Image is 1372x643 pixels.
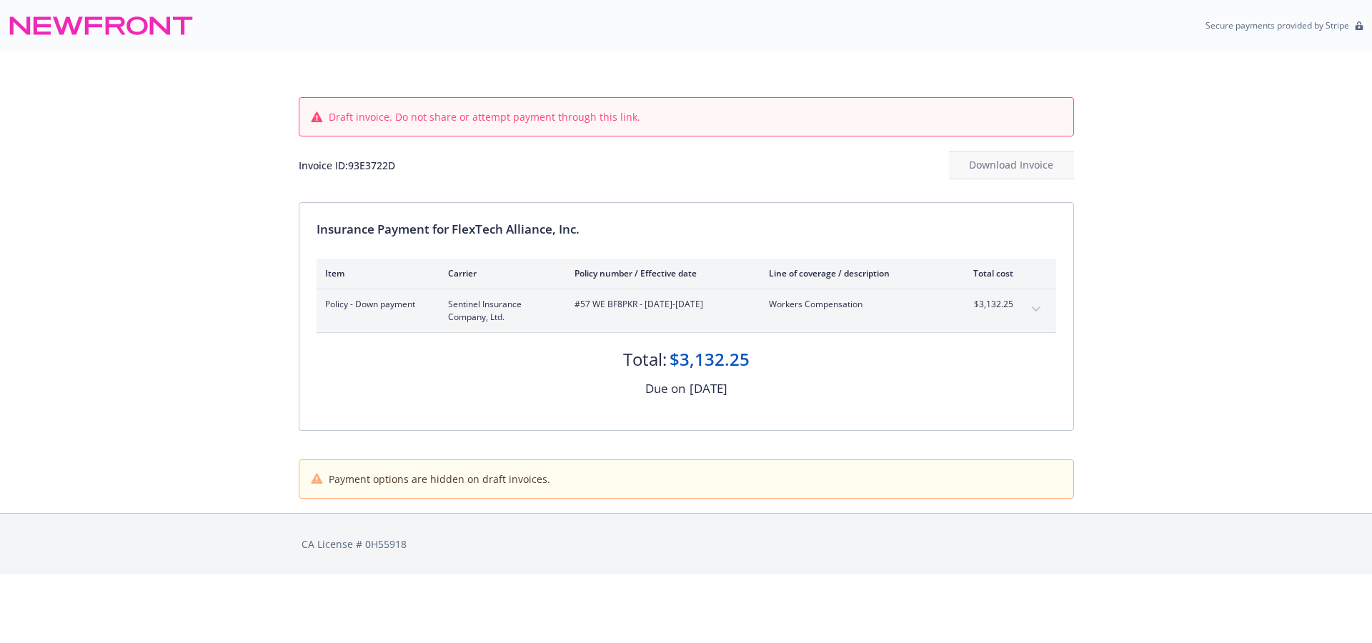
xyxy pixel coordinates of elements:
[645,379,685,398] div: Due on
[670,347,750,372] div: $3,132.25
[575,267,746,279] div: Policy number / Effective date
[299,158,395,173] div: Invoice ID: 93E3722D
[448,267,552,279] div: Carrier
[302,537,1071,552] div: CA License # 0H55918
[325,298,425,311] span: Policy - Down payment
[960,267,1013,279] div: Total cost
[329,109,640,124] span: Draft invoice. Do not share or attempt payment through this link.
[960,298,1013,311] span: $3,132.25
[769,267,937,279] div: Line of coverage / description
[448,298,552,324] span: Sentinel Insurance Company, Ltd.
[575,298,746,311] span: #57 WE BF8PKR - [DATE]-[DATE]
[690,379,727,398] div: [DATE]
[623,347,667,372] div: Total:
[949,151,1074,179] div: Download Invoice
[325,267,425,279] div: Item
[1025,298,1048,321] button: expand content
[769,298,937,311] span: Workers Compensation
[329,472,550,487] span: Payment options are hidden on draft invoices.
[317,289,1056,332] div: Policy - Down paymentSentinel Insurance Company, Ltd.#57 WE BF8PKR - [DATE]-[DATE]Workers Compens...
[1206,19,1349,31] p: Secure payments provided by Stripe
[317,220,1056,239] div: Insurance Payment for FlexTech Alliance, Inc.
